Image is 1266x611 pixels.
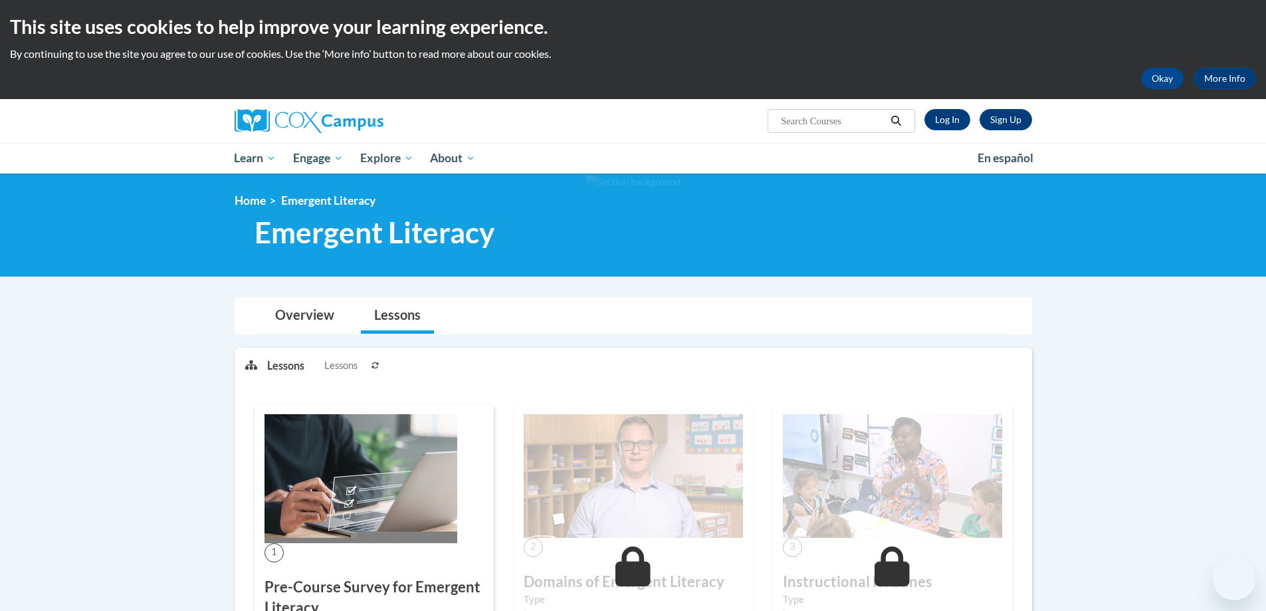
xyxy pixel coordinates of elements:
[524,414,743,538] img: Course Image
[886,113,906,129] button: Search
[264,414,457,543] img: Course Image
[524,592,743,607] label: Type
[234,150,276,166] span: Learn
[783,572,1002,592] h3: Instructional Routines
[324,358,358,373] span: Lessons
[783,592,1002,607] label: Type
[780,113,886,129] input: Search Courses
[524,538,543,557] span: 2
[293,150,343,166] span: Engage
[524,572,743,592] h3: Domains of Emergent Literacy
[10,47,1256,61] p: By continuing to use the site you agree to our use of cookies. Use the ‘More info’ button to read...
[235,109,383,133] img: Cox Campus
[215,143,1052,174] div: Main menu
[980,109,1032,130] a: Register
[235,109,487,133] a: Cox Campus
[924,109,970,130] a: Log In
[1141,68,1184,89] button: Okay
[586,175,681,189] img: Section background
[235,193,266,207] a: Home
[1194,68,1256,89] a: More Info
[783,538,802,557] span: 3
[421,143,484,174] a: About
[267,358,304,373] p: Lessons
[430,150,475,166] span: About
[284,143,352,174] a: Engage
[1213,558,1255,600] iframe: Button to launch messaging window
[262,299,348,334] a: Overview
[969,144,1042,172] a: En español
[226,143,285,174] a: Learn
[978,151,1033,165] span: En español
[361,299,434,334] a: Lessons
[281,193,375,207] span: Emergent Literacy
[783,414,1002,538] img: Course Image
[10,13,1256,40] h2: This site uses cookies to help improve your learning experience.
[360,150,413,166] span: Explore
[352,143,422,174] a: Explore
[264,543,284,562] span: 1
[255,215,494,250] span: Emergent Literacy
